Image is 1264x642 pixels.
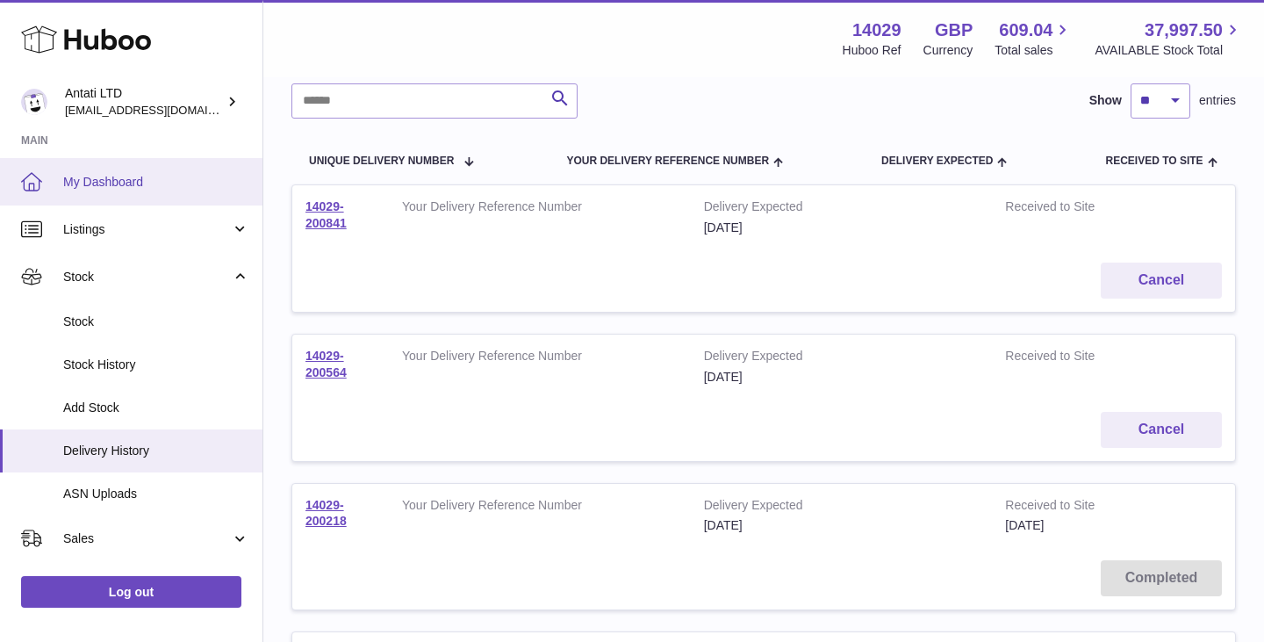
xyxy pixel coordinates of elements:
span: Total sales [995,42,1073,59]
button: Cancel [1101,263,1222,299]
span: [DATE] [1005,518,1044,532]
span: Listings [63,221,231,238]
a: 609.04 Total sales [995,18,1073,59]
strong: 14029 [852,18,901,42]
div: Antati LTD [65,85,223,119]
button: Cancel [1101,412,1222,448]
span: Delivery History [63,443,249,459]
div: [DATE] [704,517,980,534]
strong: Received to Site [1005,198,1148,220]
span: Your Delivery Reference Number [566,155,769,167]
strong: Received to Site [1005,348,1148,369]
strong: Delivery Expected [704,198,980,220]
span: Stock [63,314,249,330]
span: Stock History [63,357,249,373]
span: Add Stock [63,400,249,416]
a: 14029-200564 [305,349,347,379]
label: Show [1089,92,1122,109]
a: 14029-200841 [305,199,347,230]
span: Sales [63,530,231,547]
span: Unique Delivery Number [309,155,454,167]
strong: Your Delivery Reference Number [402,198,678,220]
span: 609.04 [999,18,1052,42]
span: Stock [63,269,231,285]
strong: Your Delivery Reference Number [402,497,678,518]
span: 37,997.50 [1145,18,1223,42]
span: Received to Site [1105,155,1203,167]
a: Log out [21,576,241,608]
strong: GBP [935,18,973,42]
div: [DATE] [704,369,980,386]
a: 37,997.50 AVAILABLE Stock Total [1095,18,1243,59]
div: Currency [923,42,973,59]
a: 14029-200218 [305,498,347,529]
div: [DATE] [704,220,980,236]
span: ASN Uploads [63,486,249,502]
img: toufic@antatiskin.com [21,89,47,115]
strong: Received to Site [1005,497,1148,518]
span: AVAILABLE Stock Total [1095,42,1243,59]
span: My Dashboard [63,174,249,191]
span: Delivery Expected [881,155,993,167]
strong: Delivery Expected [704,497,980,518]
span: entries [1199,92,1236,109]
strong: Your Delivery Reference Number [402,348,678,369]
span: [EMAIL_ADDRESS][DOMAIN_NAME] [65,103,258,117]
strong: Delivery Expected [704,348,980,369]
div: Huboo Ref [843,42,901,59]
